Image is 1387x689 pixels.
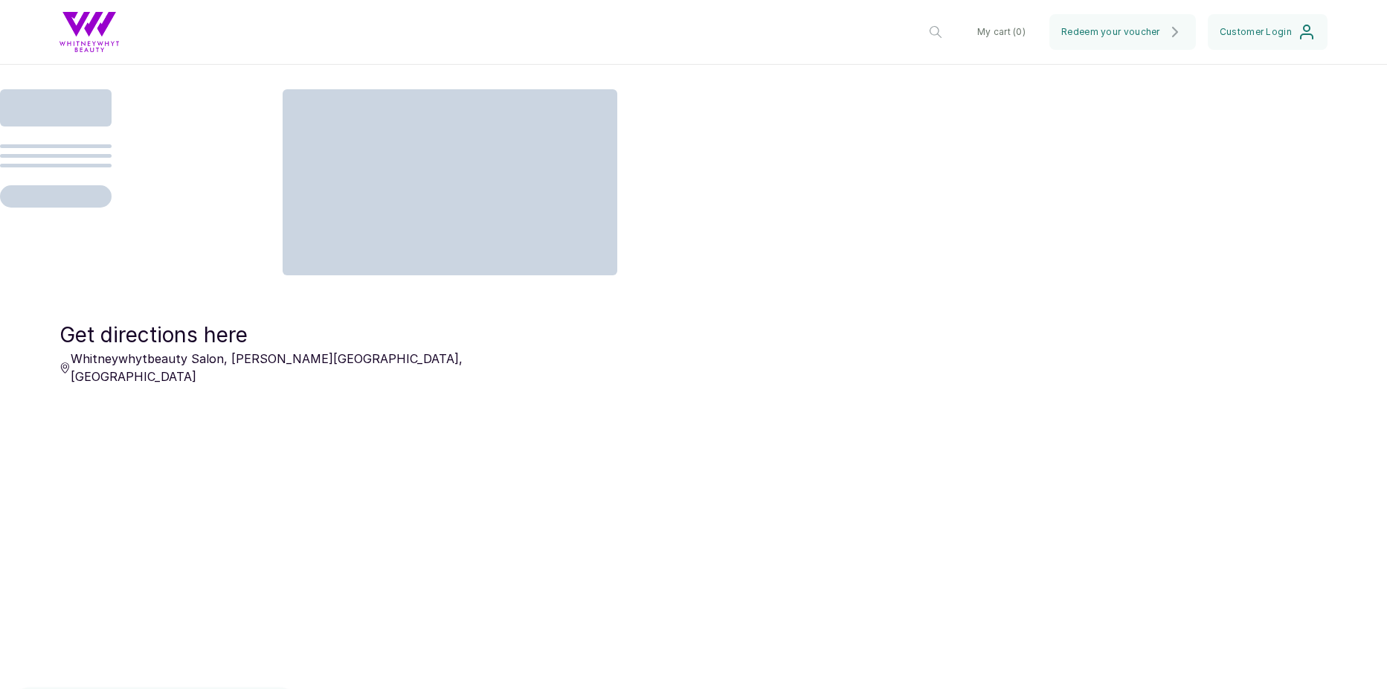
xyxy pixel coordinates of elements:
[1049,14,1196,50] button: Redeem your voucher
[1061,26,1160,38] span: Redeem your voucher
[59,320,582,350] p: Get directions here
[1208,14,1328,50] button: Customer Login
[965,14,1037,50] button: My cart (0)
[1220,26,1292,38] span: Customer Login
[59,12,119,52] img: business logo
[59,350,582,385] p: Whitneywhytbeauty Salon, [PERSON_NAME][GEOGRAPHIC_DATA], [GEOGRAPHIC_DATA]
